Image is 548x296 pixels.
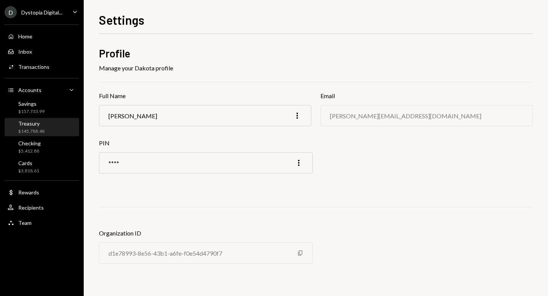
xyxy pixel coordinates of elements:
[18,48,32,55] div: Inbox
[18,108,45,115] div: $157,733.99
[99,46,533,61] h2: Profile
[5,6,17,18] div: D
[18,100,45,107] div: Savings
[5,158,79,176] a: Cards$3,818.61
[5,118,79,136] a: Treasury$145,788.48
[18,189,39,196] div: Rewards
[99,91,311,100] h3: Full Name
[320,91,533,100] h3: Email
[21,9,62,16] div: Dystopia Digital...
[108,250,222,257] div: d1e78993-8e56-43b1-a6fe-f0e54d4790f7
[5,185,79,199] a: Rewards
[18,128,45,135] div: $145,788.48
[5,138,79,156] a: Checking$5,412.88
[5,83,79,97] a: Accounts
[5,98,79,116] a: Savings$157,733.99
[99,229,313,238] h3: Organization ID
[18,33,32,40] div: Home
[18,87,41,93] div: Accounts
[18,140,41,146] div: Checking
[5,29,79,43] a: Home
[5,216,79,229] a: Team
[18,64,49,70] div: Transactions
[18,168,39,174] div: $3,818.61
[5,45,79,58] a: Inbox
[99,12,144,27] h1: Settings
[18,120,45,127] div: Treasury
[108,112,157,119] div: [PERSON_NAME]
[5,60,79,73] a: Transactions
[18,204,44,211] div: Recipients
[18,220,32,226] div: Team
[18,148,41,154] div: $5,412.88
[330,112,481,119] div: [PERSON_NAME][EMAIL_ADDRESS][DOMAIN_NAME]
[99,64,533,73] div: Manage your Dakota profile
[99,138,313,148] h3: PIN
[5,201,79,214] a: Recipients
[18,160,39,166] div: Cards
